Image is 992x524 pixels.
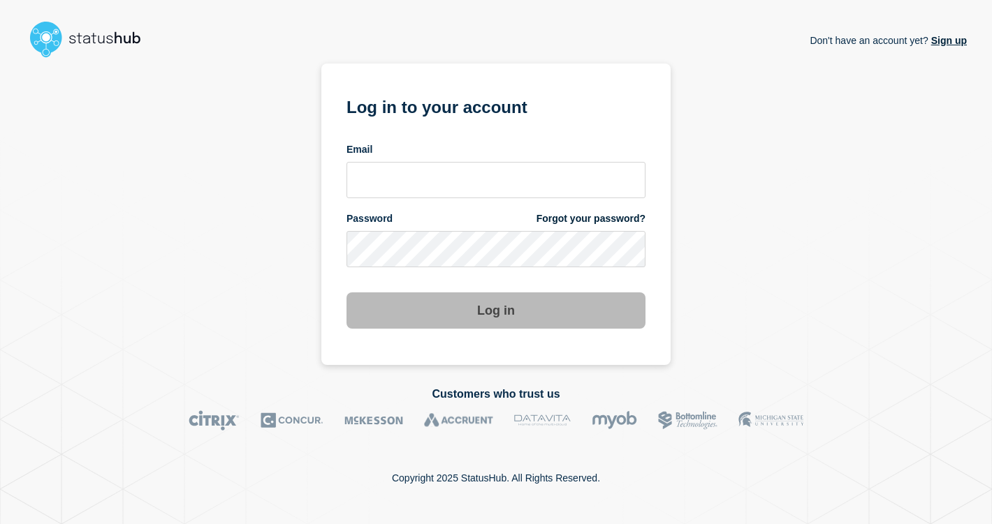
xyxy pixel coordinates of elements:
[658,410,717,431] img: Bottomline logo
[25,17,158,61] img: StatusHub logo
[810,24,967,57] p: Don't have an account yet?
[514,410,571,431] img: DataVita logo
[347,162,645,198] input: email input
[189,410,240,431] img: Citrix logo
[347,93,645,119] h1: Log in to your account
[25,388,967,401] h2: Customers who trust us
[537,212,645,225] a: Forgot your password?
[347,212,393,225] span: Password
[424,410,493,431] img: Accruent logo
[344,410,403,431] img: McKesson logo
[738,410,803,431] img: MSU logo
[261,410,323,431] img: Concur logo
[592,410,637,431] img: myob logo
[928,35,967,46] a: Sign up
[347,143,372,156] span: Email
[392,472,600,484] p: Copyright 2025 StatusHub. All Rights Reserved.
[347,292,645,329] button: Log in
[347,231,645,267] input: password input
